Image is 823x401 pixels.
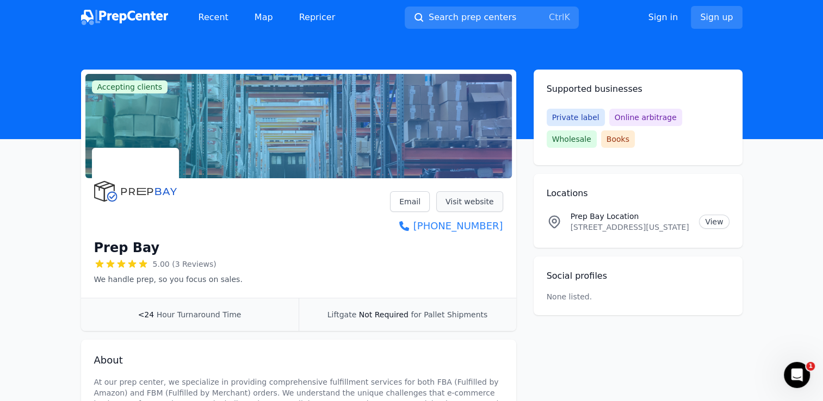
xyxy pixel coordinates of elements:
[153,259,216,270] span: 5.00 (3 Reviews)
[549,12,564,22] kbd: Ctrl
[390,191,430,212] a: Email
[691,6,742,29] a: Sign up
[547,109,605,126] span: Private label
[806,362,815,371] span: 1
[94,239,160,256] h1: Prep Bay
[564,12,570,22] kbd: K
[547,270,729,283] h2: Social profiles
[571,211,691,222] p: Prep Bay Location
[547,187,729,200] h2: Locations
[547,83,729,96] h2: Supported businesses
[390,218,503,234] a: [PHONE_NUMBER]
[157,310,242,319] span: Hour Turnaround Time
[94,150,177,233] img: Prep Bay
[429,11,516,24] span: Search prep centers
[359,310,409,319] span: Not Required
[327,310,356,319] span: Liftgate
[290,7,344,28] a: Repricer
[190,7,237,28] a: Recent
[699,215,729,229] a: View
[648,11,678,24] a: Sign in
[92,80,168,93] span: Accepting clients
[547,130,597,148] span: Wholesale
[246,7,282,28] a: Map
[81,10,168,25] img: PrepCenter
[601,130,635,148] span: Books
[94,353,503,368] h2: About
[94,274,243,285] p: We handle prep, so you focus on sales.
[436,191,503,212] a: Visit website
[784,362,810,388] iframe: Intercom live chat
[547,291,592,302] p: None listed.
[571,222,691,233] p: [STREET_ADDRESS][US_STATE]
[411,310,487,319] span: for Pallet Shipments
[138,310,154,319] span: <24
[609,109,682,126] span: Online arbitrage
[405,7,579,29] button: Search prep centersCtrlK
